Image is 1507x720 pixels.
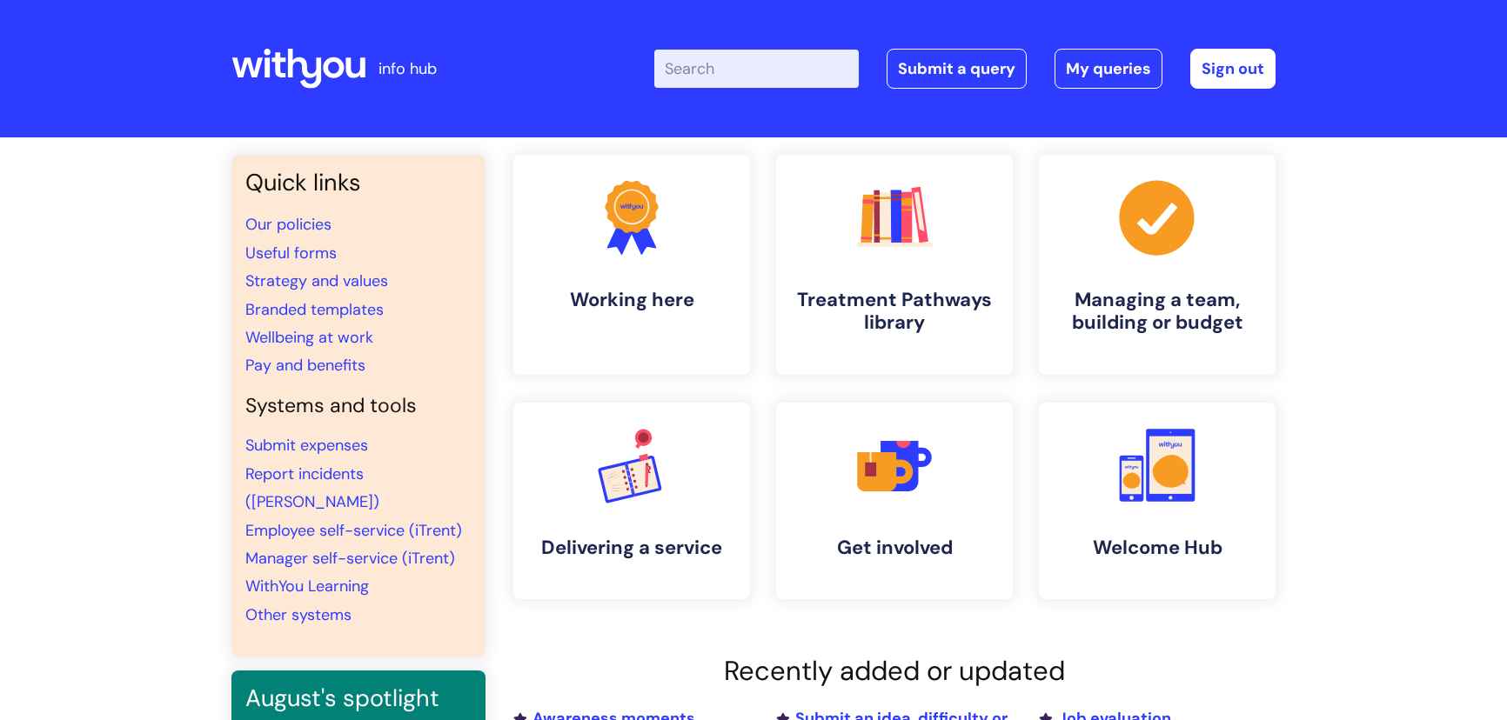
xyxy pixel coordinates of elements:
h2: Recently added or updated [513,655,1276,687]
a: Our policies [245,214,332,235]
a: Working here [513,155,750,375]
a: Managing a team, building or budget [1039,155,1276,375]
a: Wellbeing at work [245,327,373,348]
h3: Quick links [245,169,472,197]
a: Welcome Hub [1039,403,1276,599]
a: Employee self-service (iTrent) [245,520,462,541]
h4: Welcome Hub [1053,537,1262,559]
div: | - [654,49,1276,89]
input: Search [654,50,859,88]
a: Submit expenses [245,435,368,456]
a: Pay and benefits [245,355,365,376]
h4: Managing a team, building or budget [1053,289,1262,335]
a: My queries [1055,49,1162,89]
a: Manager self-service (iTrent) [245,548,455,569]
a: Submit a query [887,49,1027,89]
a: Strategy and values [245,270,388,291]
h4: Treatment Pathways library [790,289,999,335]
a: Other systems [245,604,352,625]
h4: Get involved [790,537,999,559]
h4: Working here [527,289,736,311]
a: Useful forms [245,243,337,263]
a: Report incidents ([PERSON_NAME]) [245,463,379,512]
a: Branded templates [245,299,384,320]
a: Delivering a service [513,403,750,599]
p: info hub [378,55,437,83]
h3: August's spotlight [245,684,472,712]
a: Sign out [1190,49,1276,89]
a: WithYou Learning [245,576,369,597]
h4: Systems and tools [245,394,472,418]
h4: Delivering a service [527,537,736,559]
a: Get involved [776,403,1013,599]
a: Treatment Pathways library [776,155,1013,375]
